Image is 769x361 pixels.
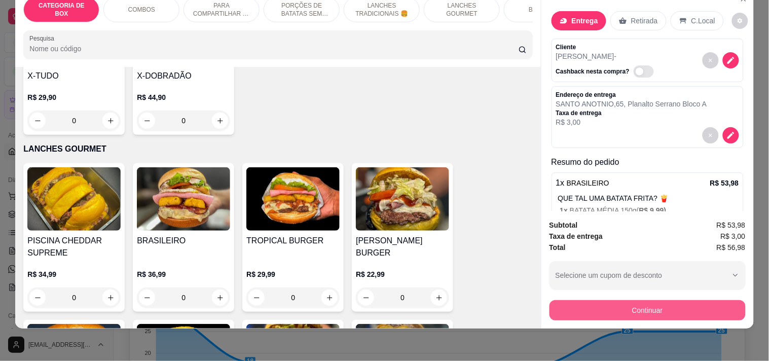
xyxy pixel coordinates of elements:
[137,235,230,247] h4: BRASILEIRO
[27,235,121,259] h4: PISCINA CHEDDAR SUPREME
[550,243,566,251] strong: Total
[556,91,707,99] p: Endereço de entrega
[27,269,121,279] p: R$ 34,99
[272,2,331,18] p: PORÇÕES DE BATATAS SEM FRESCURA 🍟🔥
[550,261,746,290] button: Selecione um cupom de desconto
[246,167,340,231] img: product-image
[560,205,739,215] p: BATATA MÉDIA 150g (
[691,16,715,26] p: C.Local
[550,300,746,320] button: Continuar
[634,65,658,78] label: Automatic updates
[556,109,707,117] p: Taxa de entrega
[631,16,658,26] p: Retirada
[27,70,121,82] h4: X-TUDO
[560,206,570,214] span: 1 x
[550,221,578,229] strong: Subtotal
[556,99,707,109] p: SANTO ANOTNIO , 65 , Planalto Serrano Bloco A
[27,92,121,102] p: R$ 29,90
[32,2,91,18] p: CATEGORIA DE BOX
[639,206,667,214] span: R$ 9,99 )
[432,2,491,18] p: LANCHES GOURMET
[352,2,411,18] p: LANCHES TRADICIONAIS 🍔
[723,52,739,68] button: decrease-product-quantity
[550,232,603,240] strong: Taxa de entrega
[27,167,121,231] img: product-image
[703,127,719,143] button: decrease-product-quantity
[529,6,555,14] p: BEBIDAS
[137,92,230,102] p: R$ 44,90
[556,117,707,127] p: R$ 3,00
[567,179,609,187] span: BRASILEIRO
[710,178,739,188] p: R$ 53,98
[356,235,449,259] h4: [PERSON_NAME] BURGER
[556,177,609,189] p: 1 x
[723,127,739,143] button: decrease-product-quantity
[356,269,449,279] p: R$ 22,99
[556,51,658,61] p: [PERSON_NAME] -
[128,6,155,14] p: COMBOS
[29,34,58,43] label: Pesquisa
[717,242,746,253] span: R$ 56,98
[356,167,449,231] img: product-image
[703,52,719,68] button: decrease-product-quantity
[137,167,230,231] img: product-image
[556,43,658,51] p: Cliente
[721,231,746,242] span: R$ 3,00
[552,156,744,168] p: Resumo do pedido
[23,143,532,155] p: LANCHES GOURMET
[29,44,519,54] input: Pesquisa
[192,2,251,18] p: PARA COMPARTILHAR 🍔🍟
[246,269,340,279] p: R$ 29,99
[732,13,748,29] button: decrease-product-quantity
[717,220,746,231] span: R$ 53,98
[246,235,340,247] h4: TROPICAL BURGER
[556,67,630,76] p: Cashback nesta compra?
[572,16,598,26] p: Entrega
[558,193,739,203] p: QUE TAL UMA BATATA FRITA? 🍟
[137,70,230,82] h4: X-DOBRADÃO
[137,269,230,279] p: R$ 36,99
